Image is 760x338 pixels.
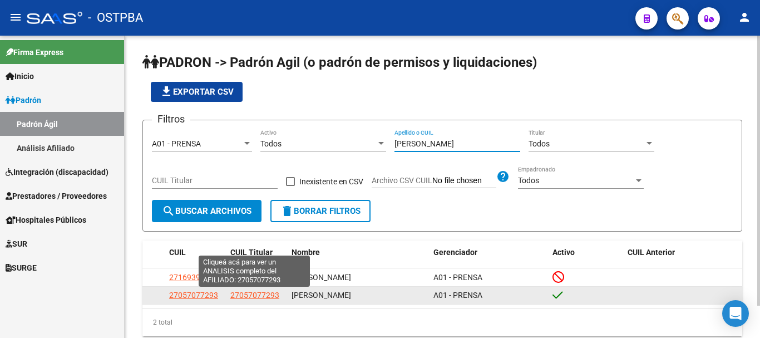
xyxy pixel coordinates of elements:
[230,273,279,282] span: 27169399099
[6,238,27,250] span: SUR
[628,248,675,257] span: CUIL Anterior
[433,248,477,257] span: Gerenciador
[292,273,351,282] span: [PERSON_NAME]
[260,139,282,148] span: Todos
[6,166,108,178] span: Integración (discapacidad)
[280,204,294,218] mat-icon: delete
[230,291,279,300] span: 27057077293
[529,139,550,148] span: Todos
[6,46,63,58] span: Firma Express
[88,6,143,30] span: - OSTPBA
[518,176,539,185] span: Todos
[162,206,251,216] span: Buscar Archivos
[9,11,22,24] mat-icon: menu
[292,291,351,300] span: [PERSON_NAME]
[152,139,201,148] span: A01 - PRENSA
[270,200,371,222] button: Borrar Filtros
[226,241,287,264] datatable-header-cell: CUIL Titular
[6,94,41,106] span: Padrón
[169,291,218,300] span: 27057077293
[6,190,107,202] span: Prestadores / Proveedores
[6,70,34,82] span: Inicio
[142,55,537,70] span: PADRON -> Padrón Agil (o padrón de permisos y liquidaciones)
[280,206,361,216] span: Borrar Filtros
[433,291,482,300] span: A01 - PRENSA
[169,273,218,282] span: 27169399099
[433,273,482,282] span: A01 - PRENSA
[552,248,575,257] span: Activo
[623,241,743,264] datatable-header-cell: CUIL Anterior
[299,175,363,188] span: Inexistente en CSV
[162,204,175,218] mat-icon: search
[548,241,623,264] datatable-header-cell: Activo
[429,241,549,264] datatable-header-cell: Gerenciador
[292,248,320,257] span: Nombre
[151,82,243,102] button: Exportar CSV
[152,111,190,127] h3: Filtros
[160,85,173,98] mat-icon: file_download
[160,87,234,97] span: Exportar CSV
[496,170,510,183] mat-icon: help
[372,176,432,185] span: Archivo CSV CUIL
[722,300,749,327] div: Open Intercom Messenger
[169,248,186,257] span: CUIL
[287,241,429,264] datatable-header-cell: Nombre
[152,200,261,222] button: Buscar Archivos
[6,214,86,226] span: Hospitales Públicos
[165,241,226,264] datatable-header-cell: CUIL
[432,176,496,186] input: Archivo CSV CUIL
[6,262,37,274] span: SURGE
[738,11,751,24] mat-icon: person
[230,248,273,257] span: CUIL Titular
[142,308,742,336] div: 2 total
